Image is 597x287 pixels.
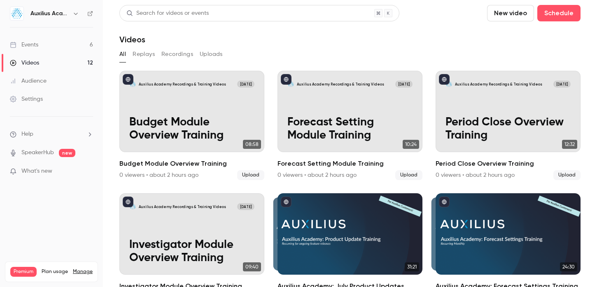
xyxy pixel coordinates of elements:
p: Investigator Module Overview Training [129,238,255,265]
li: Period Close Overview Training [436,71,581,180]
button: published [281,197,292,207]
h6: Auxilius Academy Recordings & Training Videos [30,9,69,18]
span: Upload [395,170,422,180]
img: Auxilius Academy Recordings & Training Videos [10,7,23,20]
div: Search for videos or events [126,9,209,18]
p: Auxilius Academy Recordings & Training Videos [139,204,226,209]
span: Upload [553,170,581,180]
div: Settings [10,95,43,103]
span: 10:24 [403,140,419,149]
h2: Period Close Overview Training [436,159,581,169]
a: Period Close Overview TrainingAuxilius Academy Recordings & Training Videos[DATE]Period Close Ove... [436,71,581,180]
span: Premium [10,267,37,277]
div: 0 viewers • about 2 hours ago [278,171,357,179]
button: Recordings [161,48,193,61]
span: [DATE] [237,81,254,88]
button: published [439,197,450,207]
span: 24:30 [560,262,577,271]
button: published [281,74,292,85]
span: 31:21 [405,262,419,271]
button: All [119,48,126,61]
span: Help [21,130,33,139]
li: Forecast Setting Module Training [278,71,422,180]
section: Videos [119,5,581,282]
h2: Forecast Setting Module Training [278,159,422,169]
button: published [439,74,450,85]
button: Replays [133,48,155,61]
button: Schedule [537,5,581,21]
h2: Budget Module Overview Training [119,159,264,169]
a: Manage [73,268,93,275]
p: Forecast Setting Module Training [287,116,413,142]
div: Audience [10,77,47,85]
a: SpeakerHub [21,148,54,157]
div: Videos [10,59,39,67]
span: Plan usage [42,268,68,275]
p: Auxilius Academy Recordings & Training Videos [455,82,542,87]
div: Events [10,41,38,49]
button: published [123,197,133,207]
span: What's new [21,167,52,176]
span: 09:40 [243,262,261,271]
li: help-dropdown-opener [10,130,93,139]
p: Budget Module Overview Training [129,116,255,142]
span: new [59,149,75,157]
div: 0 viewers • about 2 hours ago [119,171,198,179]
span: [DATE] [237,203,254,211]
span: [DATE] [395,81,413,88]
a: Budget Module Overview TrainingAuxilius Academy Recordings & Training Videos[DATE]Budget Module O... [119,71,264,180]
div: 0 viewers • about 2 hours ago [436,171,515,179]
p: Auxilius Academy Recordings & Training Videos [139,82,226,87]
p: Period Close Overview Training [445,116,571,142]
h1: Videos [119,35,145,44]
span: 12:32 [562,140,577,149]
iframe: Noticeable Trigger [83,168,93,175]
p: Auxilius Academy Recordings & Training Videos [297,82,384,87]
li: Budget Module Overview Training [119,71,264,180]
button: published [123,74,133,85]
button: Uploads [200,48,223,61]
button: New video [487,5,534,21]
a: Forecast Setting Module TrainingAuxilius Academy Recordings & Training Videos[DATE]Forecast Setti... [278,71,422,180]
span: 08:58 [243,140,261,149]
span: [DATE] [553,81,571,88]
span: Upload [237,170,264,180]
